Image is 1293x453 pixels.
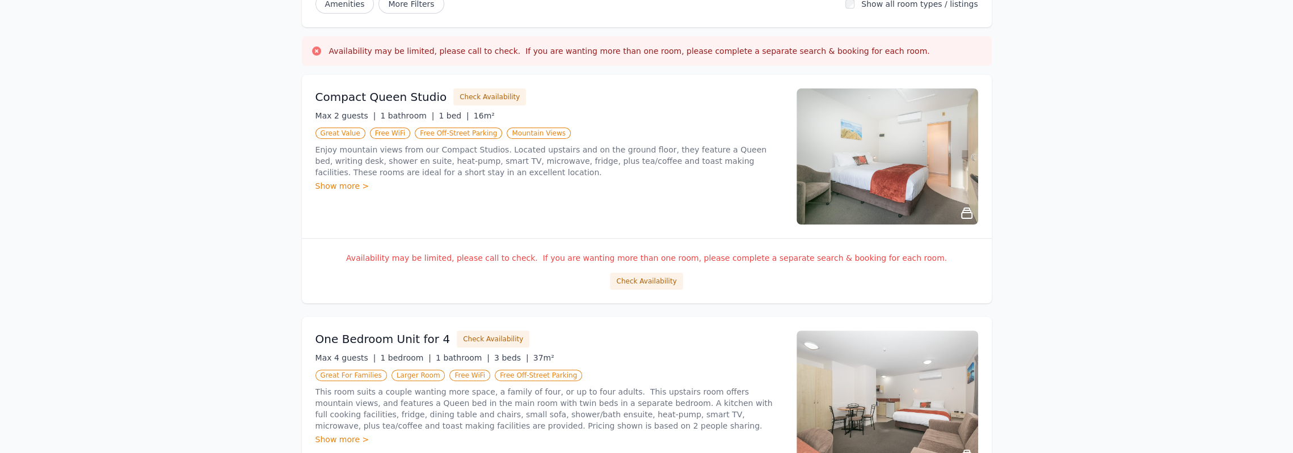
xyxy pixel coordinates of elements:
p: Availability may be limited, please call to check. If you are wanting more than one room, please ... [315,252,978,264]
p: Enjoy mountain views from our Compact Studios. Located upstairs and on the ground floor, they fea... [315,144,783,178]
button: Check Availability [457,331,529,348]
p: This room suits a couple wanting more space, a family of four, or up to four adults. This upstair... [315,386,783,431]
span: 1 bathroom | [436,353,490,362]
span: 1 bed | [439,111,469,120]
span: Great Value [315,128,365,139]
span: 37m² [533,353,554,362]
button: Check Availability [453,88,526,105]
button: Check Availability [610,273,683,290]
span: 1 bedroom | [380,353,431,362]
span: Free Off-Street Parking [495,370,582,381]
span: 16m² [474,111,495,120]
h3: Compact Queen Studio [315,89,447,105]
div: Show more > [315,434,783,445]
span: Max 4 guests | [315,353,376,362]
span: 1 bathroom | [380,111,434,120]
h3: Availability may be limited, please call to check. If you are wanting more than one room, please ... [329,45,930,57]
span: Mountain Views [507,128,570,139]
span: Max 2 guests | [315,111,376,120]
span: Free WiFi [449,370,490,381]
span: 3 beds | [494,353,529,362]
span: Free Off-Street Parking [415,128,502,139]
h3: One Bedroom Unit for 4 [315,331,450,347]
span: Free WiFi [370,128,411,139]
div: Show more > [315,180,783,192]
span: Larger Room [391,370,445,381]
span: Great For Families [315,370,387,381]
